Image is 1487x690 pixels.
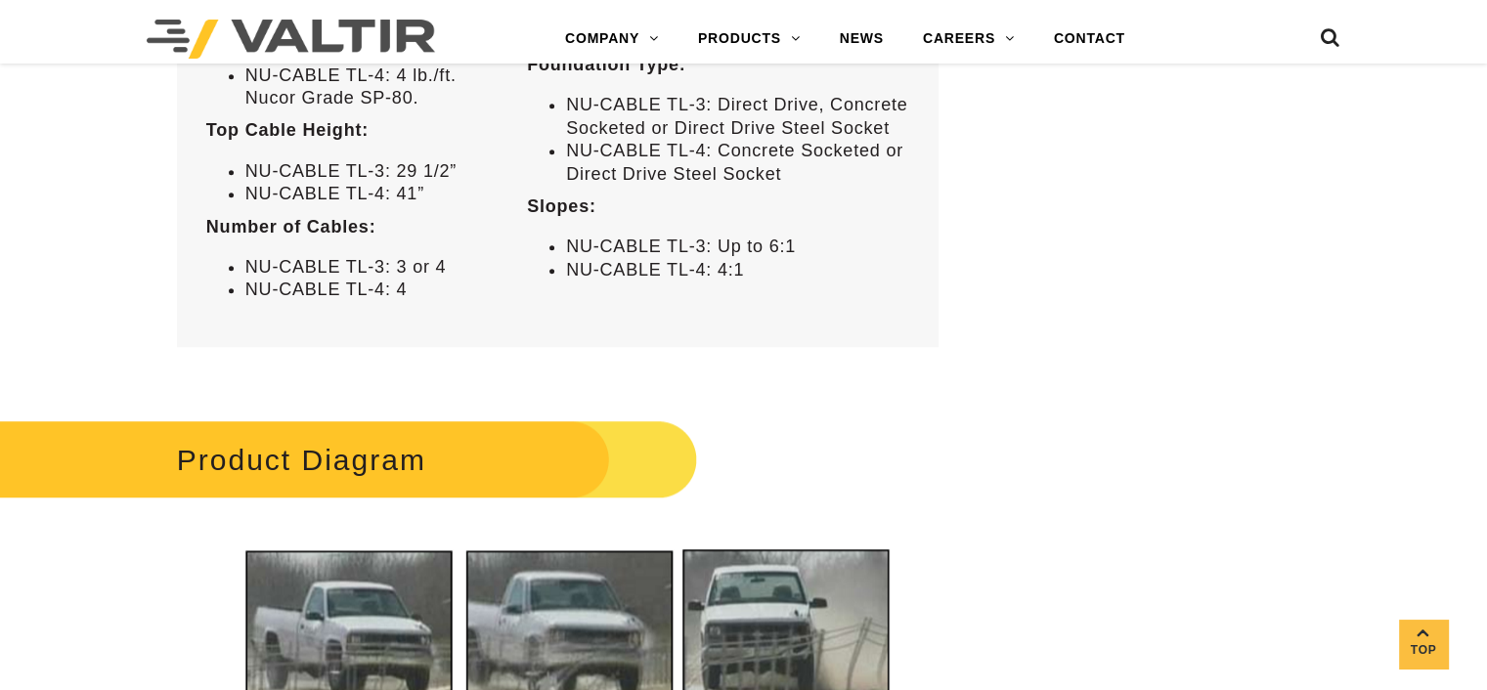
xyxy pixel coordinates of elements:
[527,55,685,74] strong: Foundation Type:
[1399,620,1448,668] a: Top
[903,20,1034,59] a: CAREERS
[566,259,909,281] li: NU-CABLE TL-4: 4:1
[1399,639,1448,662] span: Top
[678,20,820,59] a: PRODUCTS
[245,65,468,110] li: NU-CABLE TL-4: 4 lb./ft. Nucor Grade SP-80.
[245,256,468,279] li: NU-CABLE TL-3: 3 or 4
[245,183,468,205] li: NU-CABLE TL-4: 41”
[1034,20,1145,59] a: CONTACT
[206,120,369,140] strong: Top Cable Height:
[566,236,909,258] li: NU-CABLE TL-3: Up to 6:1
[527,196,596,216] strong: Slopes:
[245,279,468,301] li: NU-CABLE TL-4: 4
[820,20,903,59] a: NEWS
[206,217,376,237] strong: Number of Cables:
[546,20,678,59] a: COMPANY
[566,140,909,186] li: NU-CABLE TL-4: Concrete Socketed or Direct Drive Steel Socket
[147,20,435,59] img: Valtir
[245,160,468,183] li: NU-CABLE TL-3: 29 1/2”
[566,94,909,140] li: NU-CABLE TL-3: Direct Drive, Concrete Socketed or Direct Drive Steel Socket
